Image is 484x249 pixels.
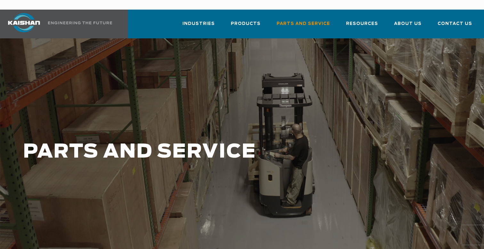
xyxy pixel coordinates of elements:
h1: PARTS AND SERVICE [23,141,386,163]
span: Industries [182,20,215,27]
a: Parts and Service [277,15,330,37]
span: Contact Us [438,20,472,27]
span: Resources [346,20,378,27]
span: Products [231,20,261,27]
img: Engineering the future [48,21,112,24]
span: About Us [394,20,422,27]
a: About Us [394,15,422,37]
a: Products [231,15,261,37]
a: Industries [182,15,215,37]
span: Parts and Service [277,20,330,27]
a: Resources [346,15,378,37]
a: Contact Us [438,15,472,37]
